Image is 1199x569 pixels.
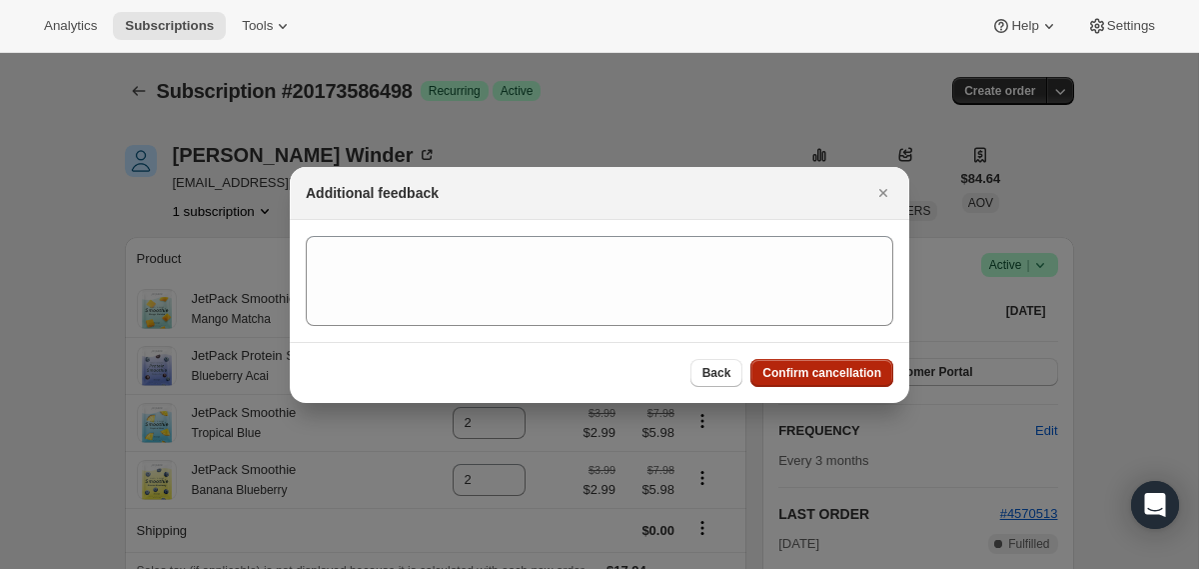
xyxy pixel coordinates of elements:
[750,359,893,387] button: Confirm cancellation
[113,12,226,40] button: Subscriptions
[690,359,743,387] button: Back
[242,18,273,34] span: Tools
[306,183,439,203] h2: Additional feedback
[125,18,214,34] span: Subscriptions
[44,18,97,34] span: Analytics
[979,12,1070,40] button: Help
[1011,18,1038,34] span: Help
[230,12,305,40] button: Tools
[702,365,731,381] span: Back
[869,179,897,207] button: Close
[1075,12,1167,40] button: Settings
[1107,18,1155,34] span: Settings
[1131,481,1179,529] div: Open Intercom Messenger
[762,365,881,381] span: Confirm cancellation
[32,12,109,40] button: Analytics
